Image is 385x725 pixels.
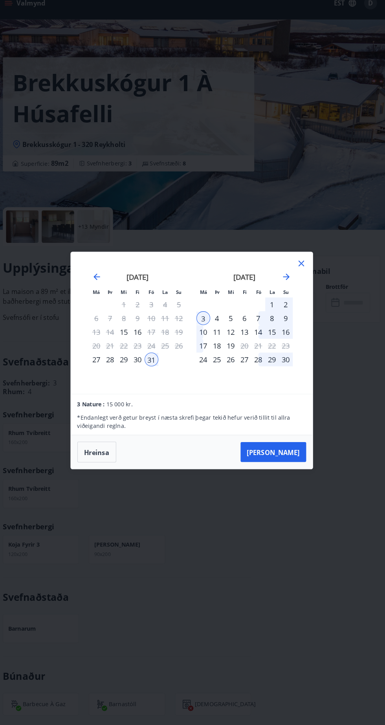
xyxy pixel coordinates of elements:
font: 27 [240,357,248,366]
font: 12 [227,330,235,340]
font: 11 [213,330,221,340]
td: Pas disponible. laugardagur, 18 octobre 2025 [160,328,174,341]
td: Choose föstudagur, 28. nóvember 2025 as your check-in date. It’s available. [251,355,264,368]
td: Choose föstudagur, 17. október 2025 as your check-in date. It’s available. [147,328,160,341]
td: Choose laugardagur, 29. nóvember 2025 as your check-in date. It’s available. [264,355,277,368]
td: Pas disponible. laugardagur, 22 novembre 2025 [264,341,277,355]
td: Choose miðvikudagur, 12. nóvember 2025 as your check-in date. It’s available. [224,328,237,341]
td: Choose fimmtudagur, 27. nóvember 2025 as your check-in date. It’s available. [237,355,251,368]
font: [PERSON_NAME] [246,447,297,456]
td: Choose fimmtudagur, 20. nóvember 2025 as your check-in date. It’s available. [237,341,251,355]
font: 19 [227,343,235,353]
font: 20 [240,343,248,353]
td: Pas disponible. sunnudagur, 26 octobre 2025 [174,341,187,355]
td: Choose miðvikudagur, 26. nóvember 2025 as your check-in date. It’s available. [224,355,237,368]
td: Choose þriðjudagur, 25. nóvember 2025 as your check-in date. It’s available. [211,355,224,368]
font: 30 [136,357,144,366]
td: Choose miðvikudagur, 19. nóvember 2025 as your check-in date. It’s available. [224,341,237,355]
td: Choose fimmtudagur, 13. nóvember 2025 as your check-in date. It’s available. [237,328,251,341]
font: [DATE] [233,277,255,286]
font: 28 [110,357,117,366]
font: 25 [213,357,221,366]
td: Pas disponible. vendredi, 21 novembre 2025 [251,341,264,355]
font: 27 [96,357,104,366]
font: Þr [111,293,116,299]
td: Choose fimmtudagur, 16. október 2025 as your check-in date. It’s available. [134,328,147,341]
td: Selected. sunnudagur, 2. nóvember 2025 [277,301,291,315]
td: Choose þriðjudagur, 18. nóvember 2025 as your check-in date. It’s available. [211,341,224,355]
td: Choose sunnudagur, 30. nóvember 2025 as your check-in date. It’s available. [277,355,291,368]
font: 8 [269,317,273,326]
font: 24 [200,357,208,366]
div: Avancez pour passer au mois suivant. [280,277,289,286]
font: 15 000 kr. [110,401,136,409]
font: Hreinsa [88,447,113,456]
font: 2 [282,303,286,313]
td: Pas disponible. þriðjudagur, 14 octobre 2025 [107,328,120,341]
div: Aðeins útritun í boði [237,341,251,355]
td: Pas disponible. vendredi, 3 octobre 2025 [147,301,160,315]
font: Fi [242,293,246,299]
font: La [164,293,170,299]
td: Choose miðvikudagur, 15. október 2025 as your check-in date. It’s available. [120,328,134,341]
font: 29 [123,357,131,366]
td: Pas disponible. vendredi, 9 octobre 2025 [134,315,147,328]
font: 10 [200,330,208,340]
td: Pas disponible. lundi, 20 octobre 2025 [93,341,107,355]
td: Choose miðvikudagur, 29. október 2025 as your check-in date. It’s available. [120,355,134,368]
font: Má [97,293,104,299]
td: Selected as end date. mánudagur, 3. nóvember 2025 [197,315,211,328]
font: Mi [228,293,234,299]
font: 13 [240,330,248,340]
td: Choose sunnudagur, 16. nóvember 2025 as your check-in date. It’s available. [277,328,291,341]
div: Revenir en arrière pour passer au mois précédent. [96,277,105,286]
font: 1 [269,303,273,313]
font: 5 [229,317,233,326]
td: Choose fimmtudagur, 6. nóvember 2025 as your check-in date. It’s available. [237,315,251,328]
font: 15 [267,330,275,340]
font: 16 [280,330,288,340]
font: Fö [151,293,156,299]
font: 7 [255,317,259,326]
td: Choose föstudagur, 7. nóvember 2025 as your check-in date. It’s available. [251,315,264,328]
font: 16 [136,330,144,340]
td: Choose laugardagur, 8. nóvember 2025 as your check-in date. It’s available. [264,315,277,328]
td: Pas disponible. lundi, 13 octobre 2025 [93,328,107,341]
td: Pas disponible. miðvikudagur, 22 octobre 2025 [120,341,134,355]
font: Þr [215,293,220,299]
td: Pas disponible. laugardagur, 25 octobre 2025 [160,341,174,355]
font: Má [201,293,208,299]
td: Choose miðvikudagur, 5. nóvember 2025 as your check-in date. It’s available. [224,315,237,328]
td: Choose sunnudagur, 9. nóvember 2025 as your check-in date. It’s available. [277,315,291,328]
td: Choose mánudagur, 10. nóvember 2025 as your check-in date. It’s available. [197,328,211,341]
td: Choose mánudagur, 17. nóvember 2025 as your check-in date. It’s available. [197,341,211,355]
td: Pas disponible. miðvikudagur, 1er octobre 2025 [120,301,134,315]
td: Choose mánudagur, 27. október 2025 as your check-in date. It’s available. [93,355,107,368]
td: Pas disponible. þriðjudagur, 21 octobre 2025 [107,341,120,355]
font: 15 [123,330,131,340]
font: 28 [253,357,261,366]
td: Pas disponible. miðvikudagur, 8 octobre 2025 [120,315,134,328]
button: [PERSON_NAME] [240,442,304,461]
td: Pas disponible. sunnudagur, 5 octobre 2025 [174,301,187,315]
font: Fö [255,293,260,299]
td: Pas disponible. vendredi, 2 octobre 2025 [134,301,147,315]
td: Choose fimmtudagur, 30. október 2025 as your check-in date. It’s available. [134,355,147,368]
td: Pas disponible. vendredi, 24 octobre 2025 [147,341,160,355]
td: Pas disponible. vendredi, 23 octobre 2025 [134,341,147,355]
font: 4 [215,317,219,326]
td: Choose föstudagur, 14. nóvember 2025 as your check-in date. It’s available. [251,328,264,341]
td: Selected. laugardagur, 1. nóvember 2025 [264,301,277,315]
div: Calendrier [85,267,301,385]
td: Pas disponible. sunnudagur, 12 octobre 2025 [174,315,187,328]
td: Pas disponible. sunnudagur, 19 octobre 2025 [174,328,187,341]
td: Pas disponible. laugardagur, 11 octobre 2025 [160,315,174,328]
div: Aðeins útritun í boði [147,328,160,341]
font: Su [282,293,287,299]
td: Choose þriðjudagur, 11. nóvember 2025 as your check-in date. It’s available. [211,328,224,341]
td: Choose þriðjudagur, 28. október 2025 as your check-in date. It’s available. [107,355,120,368]
font: 18 [213,343,221,353]
td: Pas disponible. þriðjudagur, 7 octobre 2025 [107,315,120,328]
td: Pas disponible. février 10 octobre 2025 [147,315,160,328]
font: 29 [267,357,275,366]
